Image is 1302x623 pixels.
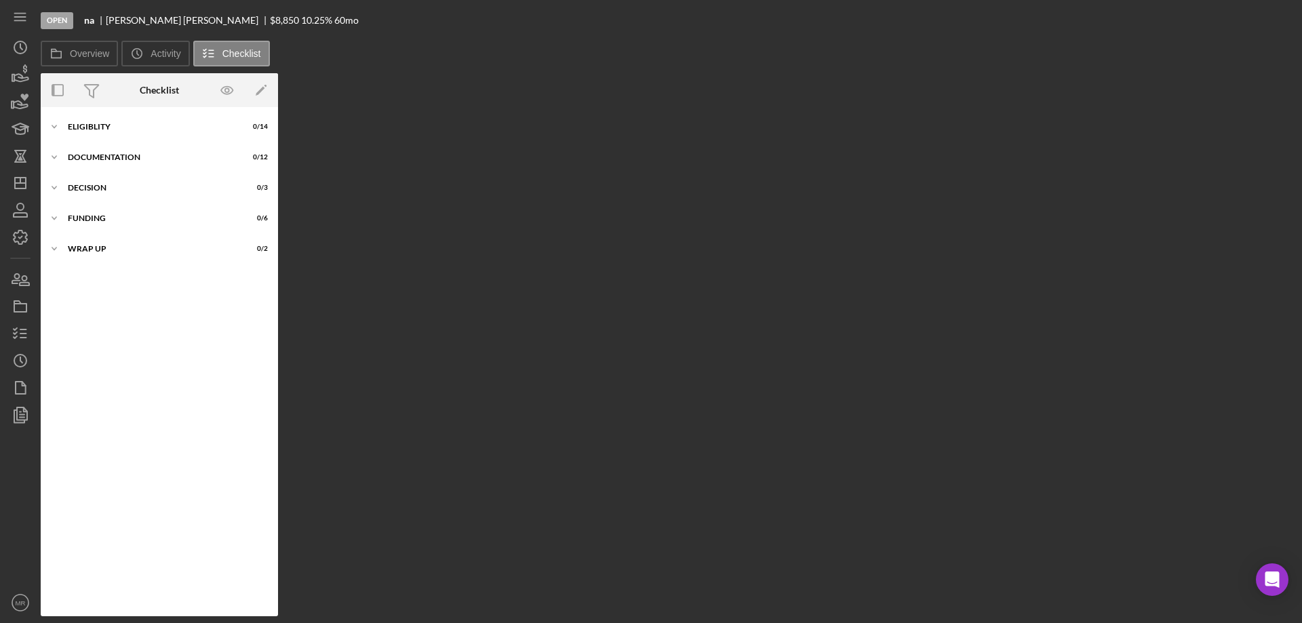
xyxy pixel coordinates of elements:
b: na [84,15,94,26]
span: $8,850 [270,14,299,26]
div: 10.25 % [301,15,332,26]
label: Activity [151,48,180,59]
label: Checklist [222,48,261,59]
div: Open [41,12,73,29]
button: MR [7,589,34,616]
div: Funding [68,214,234,222]
button: Overview [41,41,118,66]
button: Checklist [193,41,270,66]
div: Open Intercom Messenger [1256,563,1288,596]
div: Checklist [140,85,179,96]
div: Eligiblity [68,123,234,131]
div: 0 / 12 [243,153,268,161]
div: Wrap up [68,245,234,253]
div: 0 / 2 [243,245,268,253]
div: [PERSON_NAME] [PERSON_NAME] [106,15,270,26]
div: 0 / 14 [243,123,268,131]
text: MR [16,599,26,607]
div: 60 mo [334,15,359,26]
label: Overview [70,48,109,59]
button: Activity [121,41,189,66]
div: 0 / 6 [243,214,268,222]
div: 0 / 3 [243,184,268,192]
div: Documentation [68,153,234,161]
div: Decision [68,184,234,192]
